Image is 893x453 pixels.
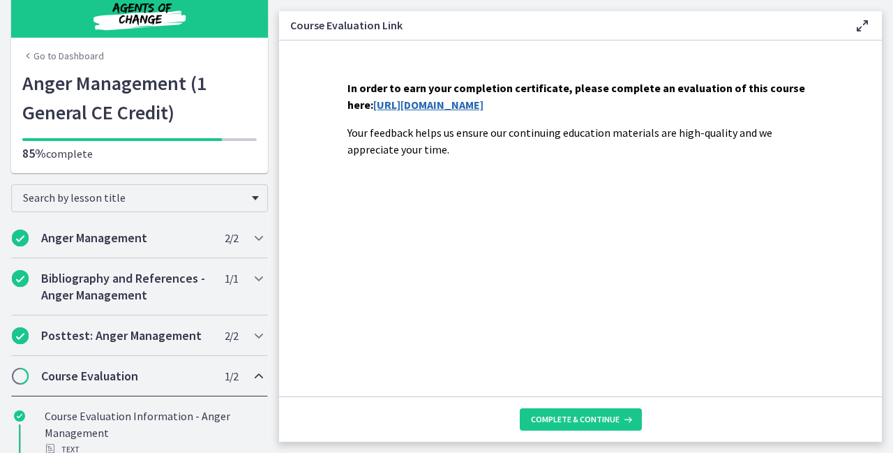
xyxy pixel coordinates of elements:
[22,145,46,161] span: 85%
[531,414,620,425] span: Complete & continue
[41,368,211,385] h2: Course Evaluation
[520,408,642,431] button: Complete & continue
[41,270,211,304] h2: Bibliography and References - Anger Management
[22,145,257,162] p: complete
[347,126,772,156] span: Your feedback helps us ensure our continuing education materials are high-quality and we apprecia...
[225,230,238,246] span: 2 / 2
[22,68,257,127] h1: Anger Management (1 General CE Credit)
[11,184,268,212] div: Search by lesson title
[225,270,238,287] span: 1 / 1
[22,49,104,63] a: Go to Dashboard
[12,230,29,246] i: Completed
[12,270,29,287] i: Completed
[41,230,211,246] h2: Anger Management
[373,98,483,112] a: [URL][DOMAIN_NAME]
[347,81,805,112] span: In order to earn your completion certificate, please complete an evaluation of this course here:
[225,327,238,344] span: 2 / 2
[225,368,238,385] span: 1 / 2
[23,191,245,205] span: Search by lesson title
[12,327,29,344] i: Completed
[41,327,211,344] h2: Posttest: Anger Management
[14,410,25,422] i: Completed
[290,17,832,34] h3: Course Evaluation Link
